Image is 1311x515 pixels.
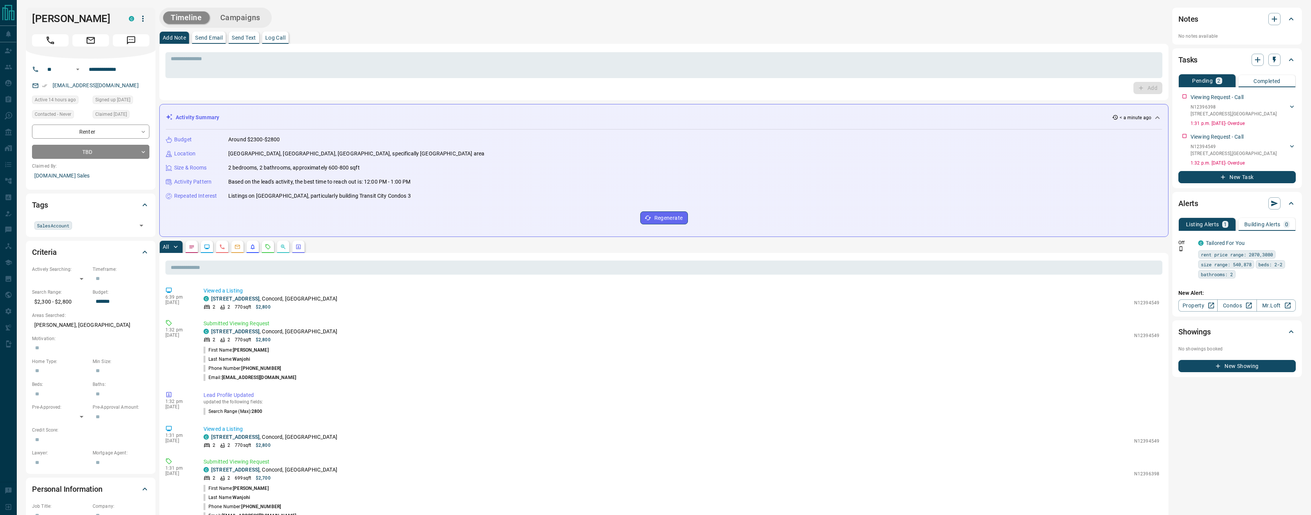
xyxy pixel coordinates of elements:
[1191,120,1296,127] p: 1:31 p.m. [DATE] - Overdue
[1178,246,1184,251] svg: Push Notification Only
[32,449,89,456] p: Lawyer:
[174,150,196,158] p: Location
[35,96,76,104] span: Active 14 hours ago
[232,35,256,40] p: Send Text
[32,480,149,498] div: Personal Information
[204,329,209,334] div: condos.ca
[1178,197,1198,210] h2: Alerts
[219,244,225,250] svg: Calls
[93,289,149,296] p: Budget:
[204,503,281,510] p: Phone Number:
[32,319,149,331] p: [PERSON_NAME], [GEOGRAPHIC_DATA]
[93,96,149,106] div: Sat Mar 30 2019
[228,178,410,186] p: Based on the lead's activity, the best time to reach out is: 12:00 PM - 1:00 PM
[1178,171,1296,183] button: New Task
[53,82,139,88] a: [EMAIL_ADDRESS][DOMAIN_NAME]
[256,304,271,310] p: $2,800
[163,11,210,24] button: Timeline
[37,222,69,229] span: SalesAccount
[1134,332,1159,339] p: N12394549
[1134,470,1159,477] p: N12396398
[32,427,149,433] p: Credit Score:
[32,170,149,182] p: [DOMAIN_NAME] Sales
[204,458,1159,466] p: Submitted Viewing Request
[1206,240,1245,246] a: Tailored For You
[195,35,223,40] p: Send Email
[93,110,149,121] div: Wed Feb 19 2025
[32,289,89,296] p: Search Range:
[204,494,250,501] p: Last Name:
[165,333,192,338] p: [DATE]
[1224,222,1227,227] p: 1
[1178,345,1296,352] p: No showings booked
[1178,33,1296,40] p: No notes available
[165,294,192,300] p: 6:39 pm
[204,296,209,301] div: condos.ca
[640,211,688,224] button: Regenerate
[234,244,240,250] svg: Emails
[213,336,215,343] p: 2
[204,374,296,381] p: Email:
[232,495,250,500] span: Wanjohi
[204,287,1159,295] p: Viewed a Listing
[1192,78,1213,83] p: Pending
[213,304,215,310] p: 2
[1134,438,1159,445] p: N12394549
[204,391,1159,399] p: Lead Profile Updated
[204,408,263,415] p: Search Range (Max) :
[211,434,260,440] a: [STREET_ADDRESS]
[211,296,260,302] a: [STREET_ADDRESS]
[1201,251,1273,258] span: rent price range: 2070,3080
[1191,160,1296,166] p: 1:32 p.m. [DATE] - Overdue
[165,300,192,305] p: [DATE]
[32,358,89,365] p: Home Type:
[228,475,230,481] p: 2
[32,199,48,211] h2: Tags
[1178,10,1296,28] div: Notes
[32,335,149,342] p: Motivation:
[233,486,268,491] span: [PERSON_NAME]
[32,503,89,510] p: Job Title:
[165,433,192,438] p: 1:31 pm
[1217,78,1220,83] p: 2
[295,244,301,250] svg: Agent Actions
[204,244,210,250] svg: Lead Browsing Activity
[32,243,149,261] div: Criteria
[1191,102,1296,119] div: N12396398[STREET_ADDRESS],[GEOGRAPHIC_DATA]
[228,442,230,449] p: 2
[93,381,149,388] p: Baths:
[204,425,1159,433] p: Viewed a Listing
[204,320,1159,328] p: Submitted Viewing Request
[1201,270,1233,278] span: bathrooms: 2
[211,328,260,334] a: [STREET_ADDRESS]
[1178,326,1211,338] h2: Showings
[228,336,230,343] p: 2
[1178,54,1197,66] h2: Tasks
[1178,360,1296,372] button: New Showing
[1178,289,1296,297] p: New Alert:
[1201,261,1252,268] span: size range: 540,878
[235,304,251,310] p: 770 sqft
[228,136,280,144] p: Around $2300-$2800
[32,483,103,495] h2: Personal Information
[93,449,149,456] p: Mortgage Agent:
[265,244,271,250] svg: Requests
[165,471,192,476] p: [DATE]
[1217,299,1257,312] a: Condos
[241,366,281,371] span: [PHONE_NUMBER]
[228,304,230,310] p: 2
[211,466,337,474] p: , Concord, [GEOGRAPHIC_DATA]
[265,35,285,40] p: Log Call
[1244,222,1281,227] p: Building Alerts
[32,163,149,170] p: Claimed By:
[93,404,149,411] p: Pre-Approval Amount:
[73,65,82,74] button: Open
[165,327,192,333] p: 1:32 pm
[174,164,207,172] p: Size & Rooms
[1186,222,1219,227] p: Listing Alerts
[95,110,127,118] span: Claimed [DATE]
[113,34,149,46] span: Message
[213,442,215,449] p: 2
[136,220,147,231] button: Open
[213,11,268,24] button: Campaigns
